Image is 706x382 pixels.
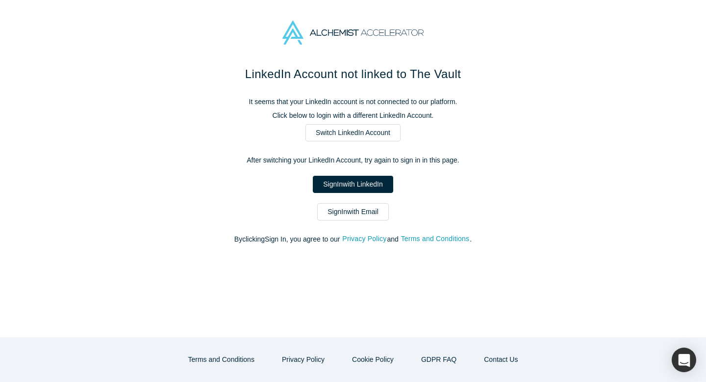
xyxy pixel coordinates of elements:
[282,21,424,45] img: Alchemist Accelerator Logo
[147,110,559,121] p: Click below to login with a different LinkedIn Account.
[401,233,470,245] button: Terms and Conditions
[411,351,467,368] a: GDPR FAQ
[147,155,559,165] p: After switching your LinkedIn Account, try again to sign in in this page.
[342,233,387,245] button: Privacy Policy
[147,234,559,245] p: By clicking Sign In , you agree to our and .
[317,203,389,220] a: SignInwith Email
[313,176,393,193] a: SignInwith LinkedIn
[147,65,559,83] h1: LinkedIn Account not linked to The Vault
[272,351,335,368] button: Privacy Policy
[147,97,559,107] p: It seems that your LinkedIn account is not connected to our platform.
[305,124,401,141] a: Switch LinkedIn Account
[342,351,404,368] button: Cookie Policy
[178,351,265,368] button: Terms and Conditions
[474,351,528,368] button: Contact Us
